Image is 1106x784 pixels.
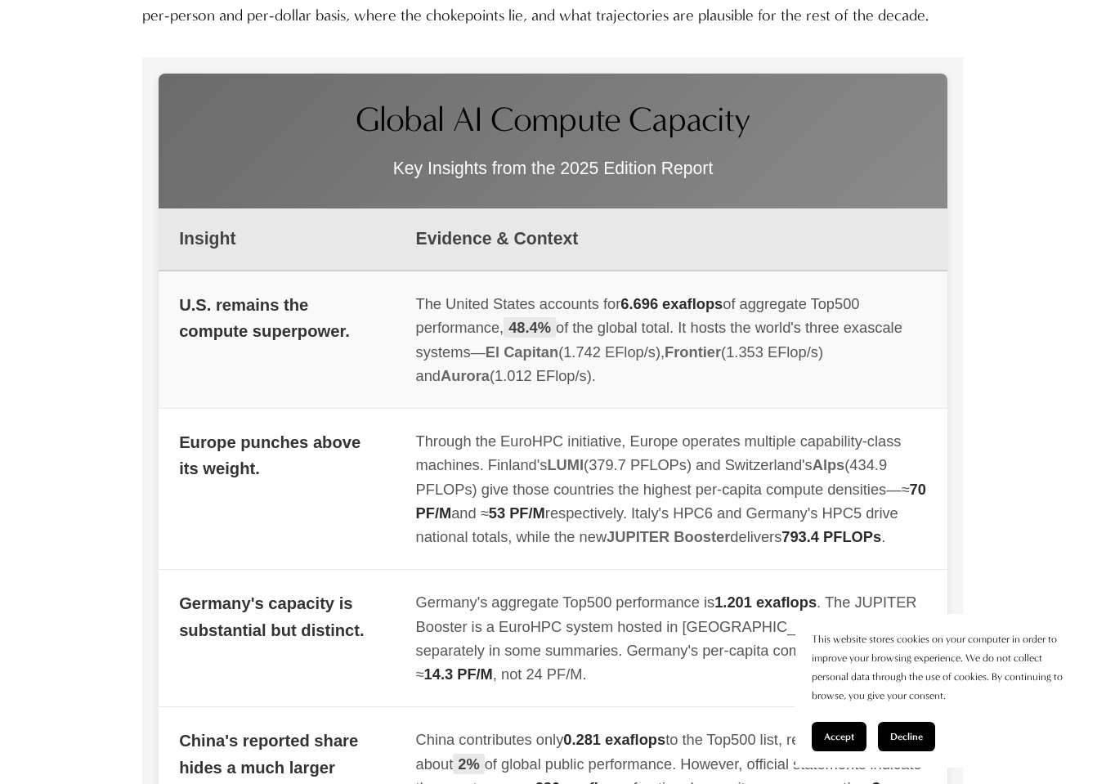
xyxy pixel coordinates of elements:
[159,208,395,271] th: Insight
[416,292,927,388] div: The United States accounts for of aggregate Top500 performance, of the global total. It hosts the...
[813,456,845,473] span: Alps
[441,367,490,384] span: Aurora
[665,343,721,361] span: Frontier
[504,317,556,338] span: 48.4%
[547,456,584,473] span: LUMI
[396,208,947,271] th: Evidence & Context
[795,614,1090,768] section: Cookie banner
[812,722,866,751] button: Accept
[179,292,374,345] div: U.S. remains the compute superpower.
[183,98,923,141] h1: Global AI Compute Capacity
[812,630,1073,706] p: This website stores cookies on your computer in order to improve your browsing experience. We do ...
[714,594,817,611] span: 1.201 exaflops
[416,481,926,522] span: 70 PF/M
[183,153,923,184] p: Key Insights from the 2025 Edition Report
[563,731,665,748] span: 0.281 exaflops
[416,590,927,686] div: Germany's aggregate Top500 performance is . The JUPITER Booster is a EuroHPC system hosted in [GE...
[607,528,730,545] span: JUPITER Booster
[878,722,935,751] button: Decline
[489,504,545,522] span: 53 PF/M
[416,429,927,549] div: Through the EuroHPC initiative, Europe operates multiple capability-class machines. Finland's (37...
[486,343,558,361] span: El Capitan
[824,731,854,742] span: Accept
[781,528,881,545] span: 793.4 PFLOPs
[179,590,374,643] div: Germany's capacity is substantial but distinct.
[890,731,923,742] span: Decline
[620,295,723,312] span: 6.696 exaflops
[179,429,374,482] div: Europe punches above its weight.
[424,665,493,683] span: 14.3 PF/M
[453,754,484,774] span: 2%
